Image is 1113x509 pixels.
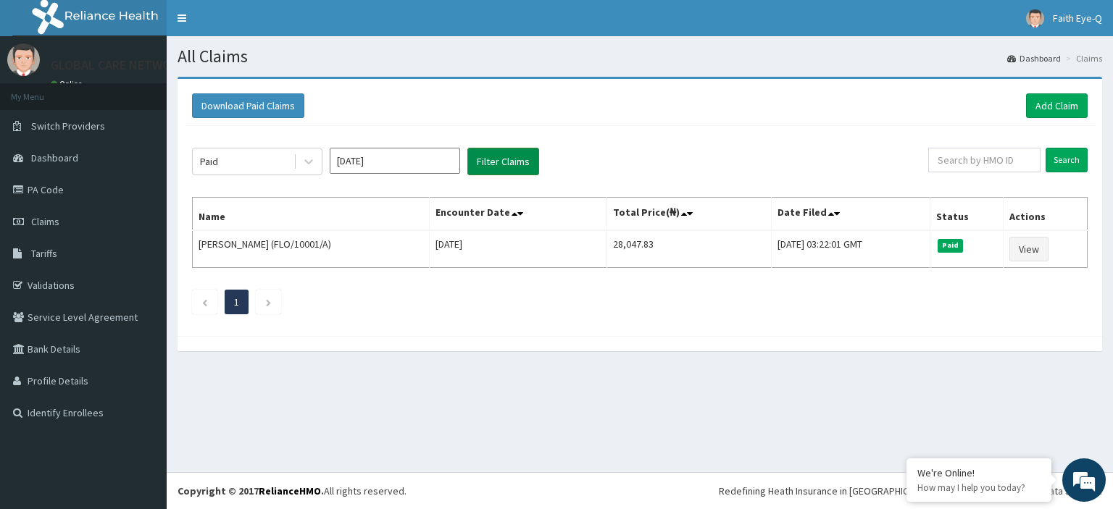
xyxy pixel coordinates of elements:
a: Previous page [201,295,208,308]
div: Minimize live chat window [238,7,272,42]
span: We're online! [84,159,200,305]
span: Paid [938,239,964,252]
img: User Image [7,43,40,76]
strong: Copyright © 2017 . [178,484,324,497]
input: Search [1046,148,1088,172]
a: Add Claim [1026,93,1088,118]
img: d_794563401_company_1708531726252_794563401 [27,72,59,109]
td: [DATE] [429,230,606,268]
th: Name [193,198,430,231]
input: Select Month and Year [330,148,460,174]
span: Dashboard [31,151,78,164]
a: Next page [265,295,272,308]
th: Actions [1003,198,1087,231]
td: [PERSON_NAME] (FLO/10001/A) [193,230,430,268]
td: 28,047.83 [606,230,771,268]
div: We're Online! [917,466,1041,479]
span: Faith Eye-Q [1053,12,1102,25]
a: Online [51,79,86,89]
span: Tariffs [31,247,57,260]
p: How may I help you today? [917,481,1041,494]
p: GLOBAL CARE NETWORK HOSPITAL [51,59,245,72]
div: Chat with us now [75,81,243,100]
button: Filter Claims [467,148,539,175]
input: Search by HMO ID [928,148,1041,172]
button: Download Paid Claims [192,93,304,118]
a: RelianceHMO [259,484,321,497]
th: Status [930,198,1003,231]
th: Total Price(₦) [606,198,771,231]
h1: All Claims [178,47,1102,66]
div: Paid [200,154,218,169]
div: Redefining Heath Insurance in [GEOGRAPHIC_DATA] using Telemedicine and Data Science! [719,484,1102,498]
th: Date Filed [771,198,930,231]
span: Claims [31,215,59,228]
footer: All rights reserved. [167,472,1113,509]
th: Encounter Date [429,198,606,231]
img: User Image [1026,9,1044,28]
a: Page 1 is your current page [234,295,239,308]
span: Switch Providers [31,119,105,132]
textarea: Type your message and hit 'Enter' [7,348,276,399]
a: View [1009,237,1049,261]
td: [DATE] 03:22:01 GMT [771,230,930,268]
a: Dashboard [1007,52,1061,64]
li: Claims [1062,52,1102,64]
